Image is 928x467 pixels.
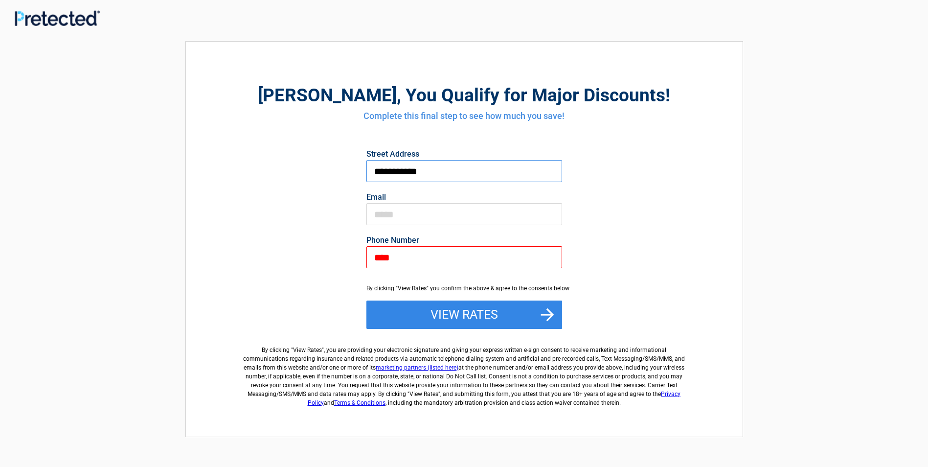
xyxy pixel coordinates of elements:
label: Email [366,193,562,201]
label: Phone Number [366,236,562,244]
a: Privacy Policy [308,391,681,406]
a: Terms & Conditions [334,399,385,406]
h4: Complete this final step to see how much you save! [240,110,689,122]
label: Street Address [366,150,562,158]
img: Main Logo [15,10,100,25]
span: View Rates [293,347,322,353]
a: marketing partners (listed here) [376,364,458,371]
span: [PERSON_NAME] [258,85,397,106]
button: View Rates [366,301,562,329]
div: By clicking "View Rates" you confirm the above & agree to the consents below [366,284,562,293]
label: By clicking " ", you are providing your electronic signature and giving your express written e-si... [240,338,689,407]
h2: , You Qualify for Major Discounts! [240,83,689,107]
